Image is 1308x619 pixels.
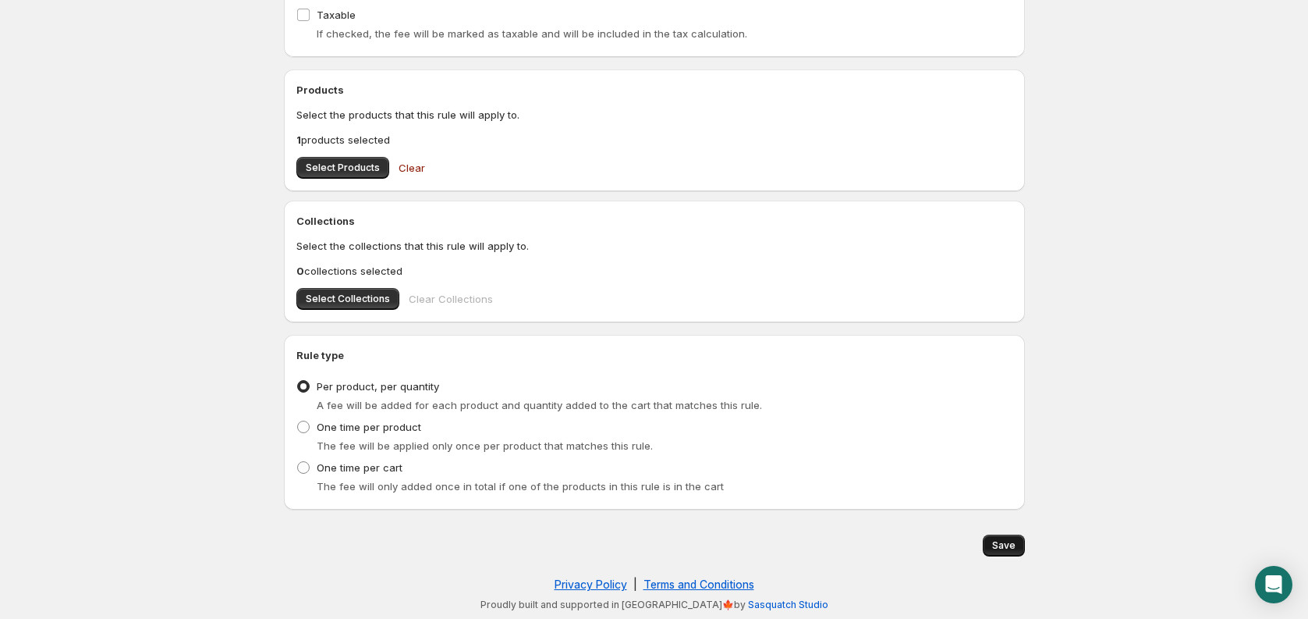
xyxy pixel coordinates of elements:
h2: Products [296,82,1012,98]
span: Select Collections [306,293,390,305]
span: One time per cart [317,461,402,474]
span: Per product, per quantity [317,380,439,393]
p: Select the collections that this rule will apply to. [296,238,1012,254]
p: collections selected [296,263,1012,279]
span: If checked, the fee will be marked as taxable and will be included in the tax calculation. [317,27,747,40]
button: Select Collections [296,288,399,310]
h2: Collections [296,213,1012,229]
button: Clear [389,152,434,183]
span: One time per product [317,421,421,433]
button: Select Products [296,157,389,179]
b: 1 [296,133,301,146]
p: products selected [296,132,1012,148]
span: The fee will only added once in total if one of the products in this rule is in the cart [317,480,724,493]
a: Terms and Conditions [643,578,754,591]
div: Open Intercom Messenger [1255,566,1292,603]
a: Privacy Policy [555,578,627,591]
h2: Rule type [296,347,1012,363]
span: Taxable [317,9,356,21]
b: 0 [296,265,304,277]
span: Select Products [306,162,380,174]
p: Proudly built and supported in [GEOGRAPHIC_DATA]🍁by [292,599,1017,611]
a: Sasquatch Studio [748,599,828,610]
span: Clear [399,160,425,176]
span: | [633,578,637,591]
span: The fee will be applied only once per product that matches this rule. [317,439,653,452]
p: Select the products that this rule will apply to. [296,107,1012,123]
span: A fee will be added for each product and quantity added to the cart that matches this rule. [317,399,762,411]
span: Save [992,539,1016,552]
button: Save [983,535,1025,557]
